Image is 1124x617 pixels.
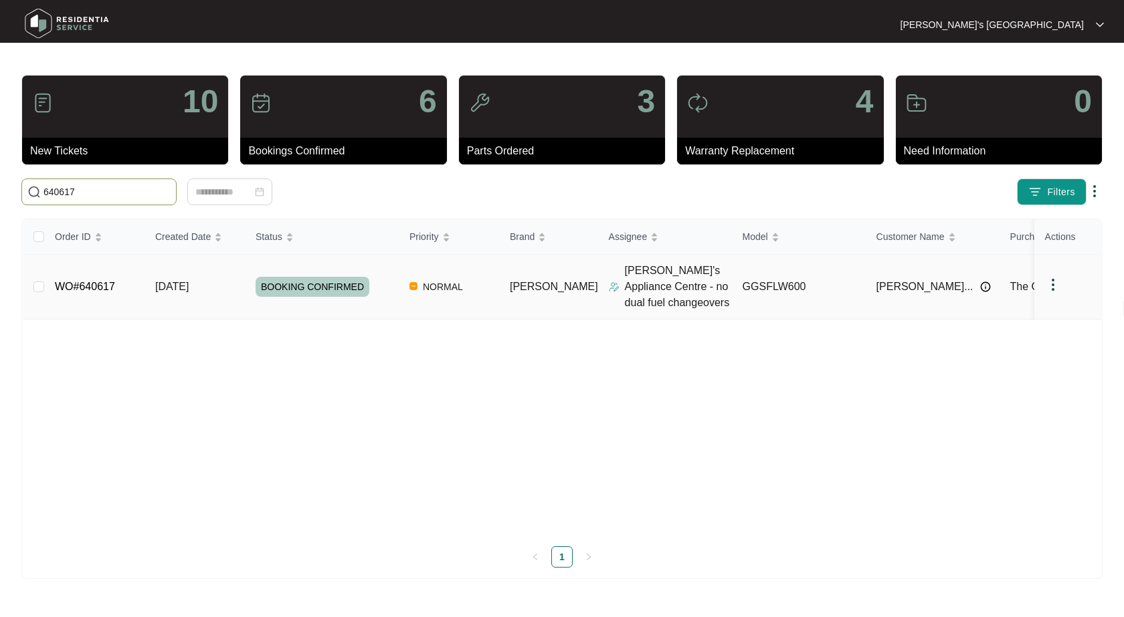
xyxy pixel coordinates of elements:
span: Filters [1047,185,1075,199]
img: Info icon [980,281,991,292]
p: 10 [183,86,218,118]
th: Priority [399,219,499,255]
p: 6 [419,86,437,118]
img: icon [469,92,490,114]
p: Parts Ordered [467,143,665,159]
button: right [578,546,599,568]
span: BOOKING CONFIRMED [256,277,369,297]
a: 1 [552,547,572,567]
input: Search by Order Id, Assignee Name, Customer Name, Brand and Model [43,184,171,199]
p: Warranty Replacement [685,143,883,159]
span: NORMAL [417,279,468,295]
p: New Tickets [30,143,228,159]
img: icon [250,92,272,114]
th: Brand [499,219,598,255]
span: Brand [510,229,535,244]
span: right [585,553,593,561]
span: Priority [409,229,439,244]
img: icon [32,92,54,114]
span: Customer Name [876,229,945,244]
span: The Good Guys [1010,281,1086,292]
span: Order ID [55,229,91,244]
th: Status [245,219,399,255]
span: Created Date [155,229,211,244]
img: search-icon [27,185,41,199]
li: 1 [551,546,573,568]
th: Assignee [598,219,732,255]
button: filter iconFilters [1017,178,1087,205]
img: filter icon [1028,185,1042,199]
span: Model [743,229,768,244]
img: dropdown arrow [1096,21,1104,28]
span: Assignee [609,229,648,244]
p: [PERSON_NAME]'s [GEOGRAPHIC_DATA] [901,18,1084,31]
img: dropdown arrow [1045,277,1061,293]
p: 0 [1074,86,1092,118]
th: Order ID [44,219,145,255]
td: GGSFLW600 [732,255,866,320]
li: Next Page [578,546,599,568]
img: Assigner Icon [609,281,620,292]
th: Customer Name [866,219,1000,255]
th: Created Date [145,219,245,255]
th: Model [732,219,866,255]
button: left [525,546,546,568]
span: left [531,553,539,561]
li: Previous Page [525,546,546,568]
p: Need Information [904,143,1102,159]
th: Actions [1034,219,1101,255]
span: [PERSON_NAME] [510,281,598,292]
img: residentia service logo [20,3,114,43]
span: Purchased From [1010,229,1079,244]
a: WO#640617 [55,281,115,292]
span: Status [256,229,282,244]
p: Bookings Confirmed [248,143,446,159]
p: 3 [637,86,655,118]
img: dropdown arrow [1087,183,1103,199]
span: [PERSON_NAME]... [876,279,973,295]
img: icon [687,92,709,114]
p: [PERSON_NAME]'s Appliance Centre - no dual fuel changeovers [625,263,732,311]
img: Vercel Logo [409,282,417,290]
span: [DATE] [155,281,189,292]
img: icon [906,92,927,114]
p: 4 [856,86,874,118]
